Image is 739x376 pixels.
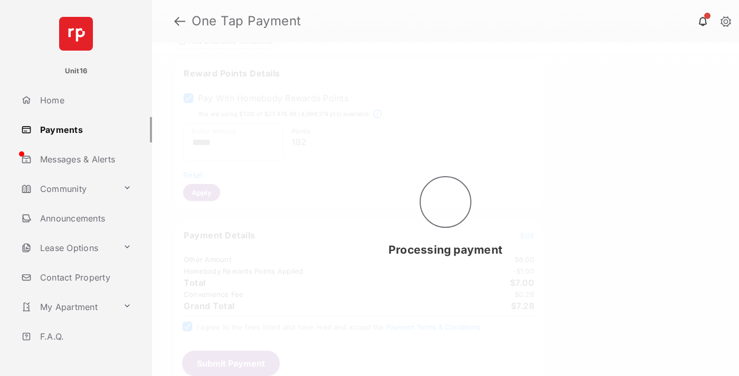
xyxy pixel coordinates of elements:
a: F.A.Q. [17,324,152,349]
p: Unit16 [65,66,88,76]
a: Lease Options [17,235,119,261]
a: Home [17,88,152,113]
a: Announcements [17,206,152,231]
a: Payments [17,117,152,142]
a: My Apartment [17,294,119,320]
a: Messages & Alerts [17,147,152,172]
a: Contact Property [17,265,152,290]
a: Community [17,176,119,201]
span: Processing payment [389,243,503,256]
strong: One Tap Payment [192,15,301,27]
img: svg+xml;base64,PHN2ZyB4bWxucz0iaHR0cDovL3d3dy53My5vcmcvMjAwMC9zdmciIHdpZHRoPSI2NCIgaGVpZ2h0PSI2NC... [59,17,93,51]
